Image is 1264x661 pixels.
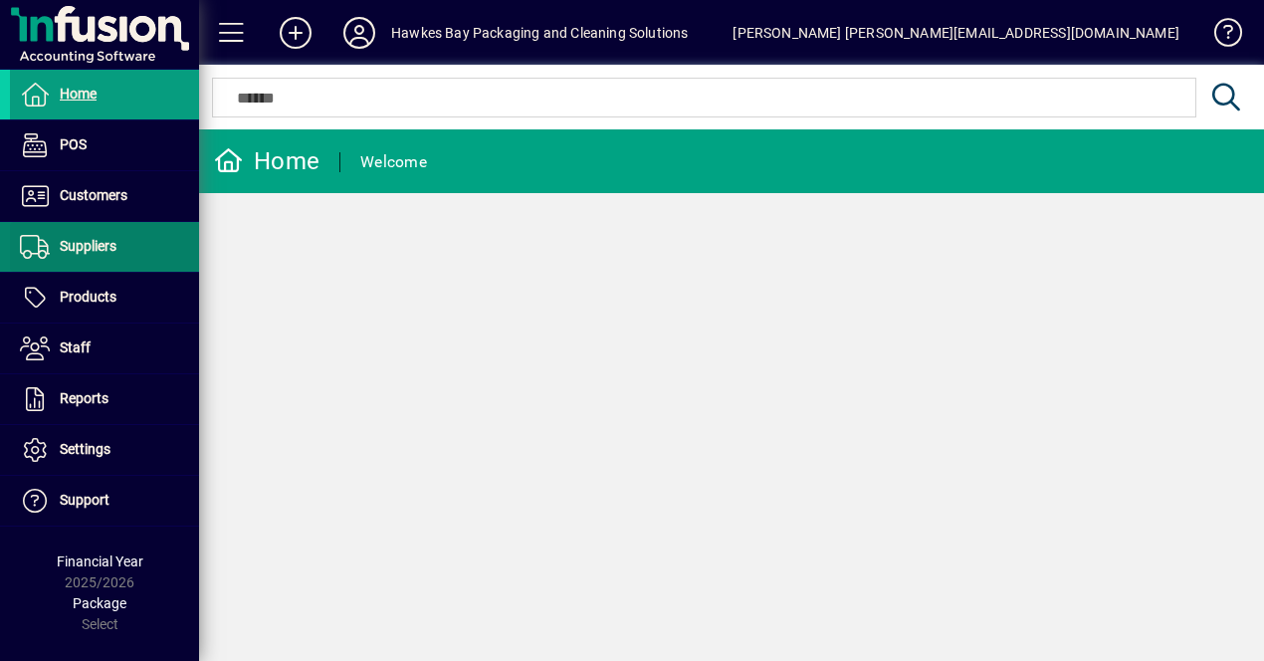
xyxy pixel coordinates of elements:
[10,324,199,373] a: Staff
[10,171,199,221] a: Customers
[73,595,126,611] span: Package
[1199,4,1239,69] a: Knowledge Base
[214,145,319,177] div: Home
[327,15,391,51] button: Profile
[10,222,199,272] a: Suppliers
[733,17,1179,49] div: [PERSON_NAME] [PERSON_NAME][EMAIL_ADDRESS][DOMAIN_NAME]
[360,146,427,178] div: Welcome
[60,187,127,203] span: Customers
[60,390,108,406] span: Reports
[10,425,199,475] a: Settings
[10,374,199,424] a: Reports
[60,441,110,457] span: Settings
[60,339,91,355] span: Staff
[60,86,97,102] span: Home
[60,136,87,152] span: POS
[60,492,109,508] span: Support
[10,476,199,526] a: Support
[10,273,199,323] a: Products
[57,553,143,569] span: Financial Year
[391,17,689,49] div: Hawkes Bay Packaging and Cleaning Solutions
[60,289,116,305] span: Products
[10,120,199,170] a: POS
[60,238,116,254] span: Suppliers
[264,15,327,51] button: Add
